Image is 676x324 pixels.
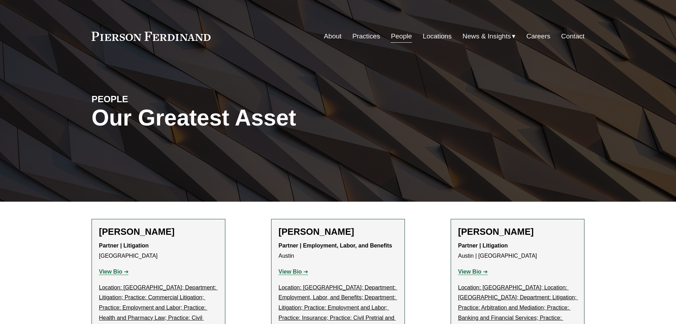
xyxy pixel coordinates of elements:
[463,30,511,43] span: News & Insights
[561,30,584,43] a: Contact
[99,269,122,275] strong: View Bio
[526,30,550,43] a: Careers
[463,30,516,43] a: folder dropdown
[92,105,420,131] h1: Our Greatest Asset
[352,30,380,43] a: Practices
[278,241,398,261] p: Austin
[99,243,149,249] strong: Partner | Litigation
[458,269,488,275] a: View Bio
[458,269,481,275] strong: View Bio
[278,243,392,249] strong: Partner | Employment, Labor, and Benefits
[423,30,452,43] a: Locations
[458,241,577,261] p: Austin | [GEOGRAPHIC_DATA]
[458,243,508,249] strong: Partner | Litigation
[99,241,218,261] p: [GEOGRAPHIC_DATA]
[99,226,218,237] h2: [PERSON_NAME]
[324,30,342,43] a: About
[278,269,302,275] strong: View Bio
[92,93,215,105] h4: PEOPLE
[278,226,398,237] h2: [PERSON_NAME]
[278,269,308,275] a: View Bio
[458,226,577,237] h2: [PERSON_NAME]
[391,30,412,43] a: People
[99,269,129,275] a: View Bio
